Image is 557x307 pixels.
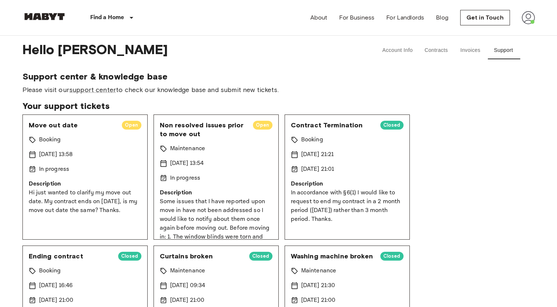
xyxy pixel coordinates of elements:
span: Support center & knowledge base [22,71,535,82]
p: [DATE] 21:21 [301,150,334,159]
a: About [310,13,328,22]
a: For Landlords [386,13,424,22]
span: Open [122,121,141,129]
p: Find a Home [90,13,124,22]
span: Open [253,121,272,129]
p: Booking [39,267,61,275]
p: Booking [301,135,323,144]
img: Habyt [22,13,67,20]
p: Some issues that I have reported upon move in have not been addressed so I would like to notify a... [160,197,272,303]
p: [DATE] 13:58 [39,150,73,159]
p: Maintenance [301,267,336,275]
button: Support [487,42,520,59]
button: Invoices [454,42,487,59]
p: [DATE] 09:34 [170,281,205,290]
span: Closed [380,121,403,129]
img: avatar [522,11,535,24]
a: For Business [339,13,374,22]
span: Closed [249,253,272,260]
span: Curtains broken [160,252,243,261]
span: Please visit our to check our knowledge base and submit new tickets. [22,85,535,95]
p: [DATE] 16:46 [39,281,73,290]
p: In accordance with §6(1) I would like to request to end my contract in a 2 month period ([DATE]) ... [291,188,403,224]
span: Non resolved issues prior to move out [160,121,247,138]
a: Get in Touch [460,10,510,25]
p: [DATE] 21:00 [39,296,74,305]
p: In progress [39,165,70,174]
p: In progress [170,174,201,183]
span: Washing machine broken [291,252,374,261]
p: Hi just wanted to clarify my move out date. My contract ends on [DATE], is my move out date the s... [29,188,141,215]
button: Contracts [419,42,454,59]
span: Your support tickets [22,100,535,112]
span: Hello [PERSON_NAME] [22,42,356,59]
p: Booking [39,135,61,144]
p: Description [29,180,141,188]
p: [DATE] 21:01 [301,165,334,174]
span: Closed [118,253,141,260]
p: Description [291,180,403,188]
span: Closed [380,253,403,260]
p: Maintenance [170,267,205,275]
p: Maintenance [170,144,205,153]
span: Ending contract [29,252,112,261]
button: Account Info [376,42,419,59]
p: Description [160,188,272,197]
a: support center [69,86,116,94]
span: Move out date [29,121,116,130]
a: Blog [436,13,448,22]
span: Contract Termination [291,121,374,130]
p: [DATE] 13:54 [170,159,204,168]
p: [DATE] 21:30 [301,281,335,290]
p: [DATE] 21:00 [301,296,336,305]
p: [DATE] 21:00 [170,296,205,305]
